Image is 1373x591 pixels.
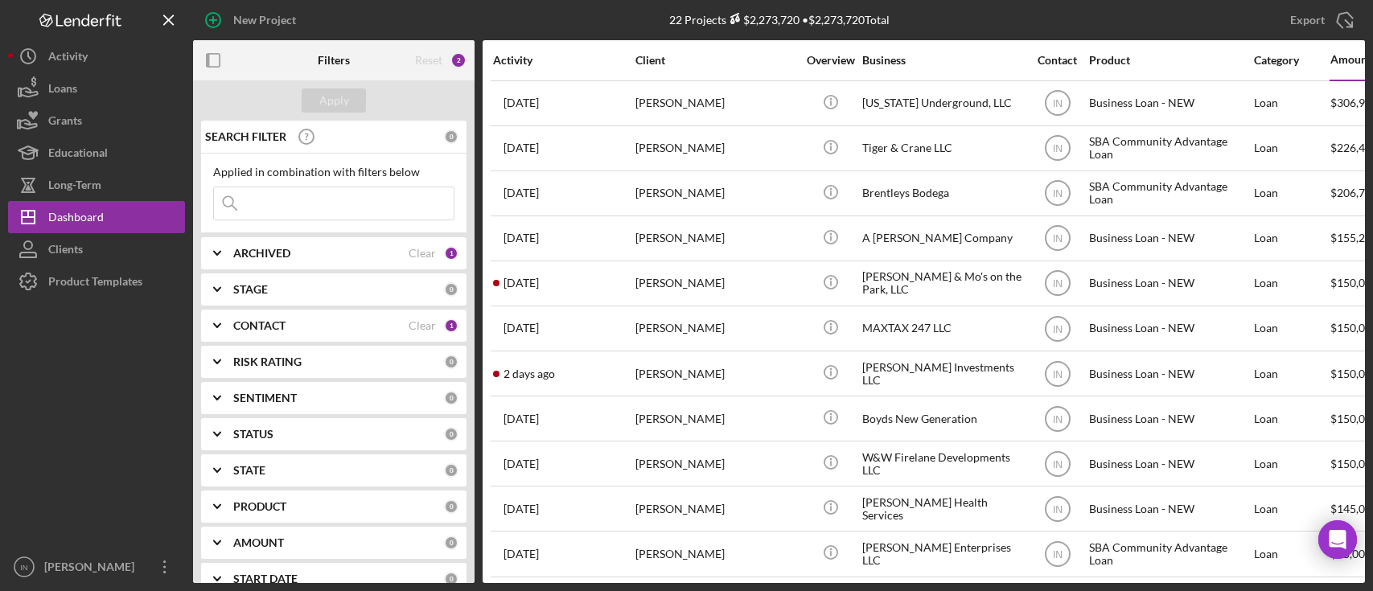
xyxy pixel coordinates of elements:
time: 2025-10-08 17:18 [504,367,555,380]
div: Business [862,54,1023,67]
div: Amount [1330,53,1371,66]
a: Clients [8,233,185,265]
div: Dashboard [48,201,104,237]
div: Long-Term [48,169,101,205]
div: [PERSON_NAME] [635,397,796,440]
div: Grants [48,105,82,141]
div: SBA Community Advantage Loan [1089,127,1250,170]
div: [PERSON_NAME] [635,307,796,350]
div: [PERSON_NAME] [635,442,796,485]
time: 2025-09-11 21:29 [504,322,539,334]
b: START DATE [233,573,298,585]
div: 0 [444,427,458,441]
text: IN [1053,143,1063,154]
b: CONTACT [233,319,286,332]
div: Business Loan - NEW [1089,217,1250,260]
div: 0 [444,499,458,514]
text: IN [1053,413,1063,425]
div: 0 [444,355,458,369]
time: 2025-09-22 03:37 [504,277,539,289]
span: $85,000 [1330,547,1371,560]
div: Loan [1254,172,1329,215]
div: [US_STATE] Underground, LLC [862,82,1023,125]
text: IN [1053,98,1063,109]
button: Dashboard [8,201,185,233]
text: IN [1053,278,1063,289]
time: 2025-09-02 22:58 [504,96,539,109]
b: ARCHIVED [233,247,290,260]
div: SBA Community Advantage Loan [1089,532,1250,575]
div: Loan [1254,217,1329,260]
div: Brentleys Bodega [862,172,1023,215]
div: [PERSON_NAME] [635,532,796,575]
div: $2,273,720 [726,13,800,27]
button: IN[PERSON_NAME] [8,551,185,583]
div: A [PERSON_NAME] Company [862,217,1023,260]
div: Business Loan - NEW [1089,82,1250,125]
b: Filters [318,54,350,67]
div: Activity [48,40,88,76]
div: Activity [493,54,634,67]
div: 0 [444,536,458,550]
button: Long-Term [8,169,185,201]
b: SENTIMENT [233,392,297,404]
text: IN [1053,549,1063,560]
div: [PERSON_NAME] [635,487,796,530]
div: Reset [415,54,442,67]
div: 0 [444,391,458,405]
div: Loan [1254,307,1329,350]
div: Client [635,54,796,67]
time: 2025-09-17 15:48 [504,232,539,244]
text: IN [1053,323,1063,334]
div: 1 [444,246,458,261]
div: [PERSON_NAME] [635,127,796,170]
div: Loan [1254,82,1329,125]
div: Open Intercom Messenger [1318,520,1357,559]
div: [PERSON_NAME] [635,172,796,215]
div: 22 Projects • $2,273,720 Total [669,13,890,27]
div: Loan [1254,262,1329,305]
button: Activity [8,40,185,72]
button: Educational [8,137,185,169]
div: [PERSON_NAME] [635,352,796,395]
a: Loans [8,72,185,105]
div: 1 [444,318,458,333]
div: [PERSON_NAME] [635,217,796,260]
div: 0 [444,463,458,478]
div: 0 [444,282,458,297]
text: IN [20,563,28,572]
time: 2025-04-25 12:19 [504,187,539,199]
div: SBA Community Advantage Loan [1089,172,1250,215]
time: 2025-08-28 14:57 [504,548,539,560]
button: Apply [302,88,366,113]
div: [PERSON_NAME] Enterprises LLC [862,532,1023,575]
div: Business Loan - NEW [1089,352,1250,395]
div: [PERSON_NAME] [635,262,796,305]
div: Overview [800,54,861,67]
button: Grants [8,105,185,137]
text: IN [1053,503,1063,515]
div: Tiger & Crane LLC [862,127,1023,170]
time: 2025-09-09 20:30 [504,503,539,515]
div: Educational [48,137,108,173]
time: 2025-09-17 20:15 [504,412,539,425]
text: IN [1053,188,1063,199]
div: 2 [450,52,467,68]
button: Export [1274,4,1365,36]
div: Loan [1254,352,1329,395]
div: Product Templates [48,265,142,302]
div: Business Loan - NEW [1089,397,1250,440]
b: SEARCH FILTER [205,130,286,143]
div: 0 [444,129,458,144]
div: Export [1290,4,1325,36]
div: Loan [1254,397,1329,440]
text: IN [1053,233,1063,244]
div: [PERSON_NAME] Investments LLC [862,352,1023,395]
div: Boyds New Generation [862,397,1023,440]
div: Loan [1254,532,1329,575]
div: Product [1089,54,1250,67]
